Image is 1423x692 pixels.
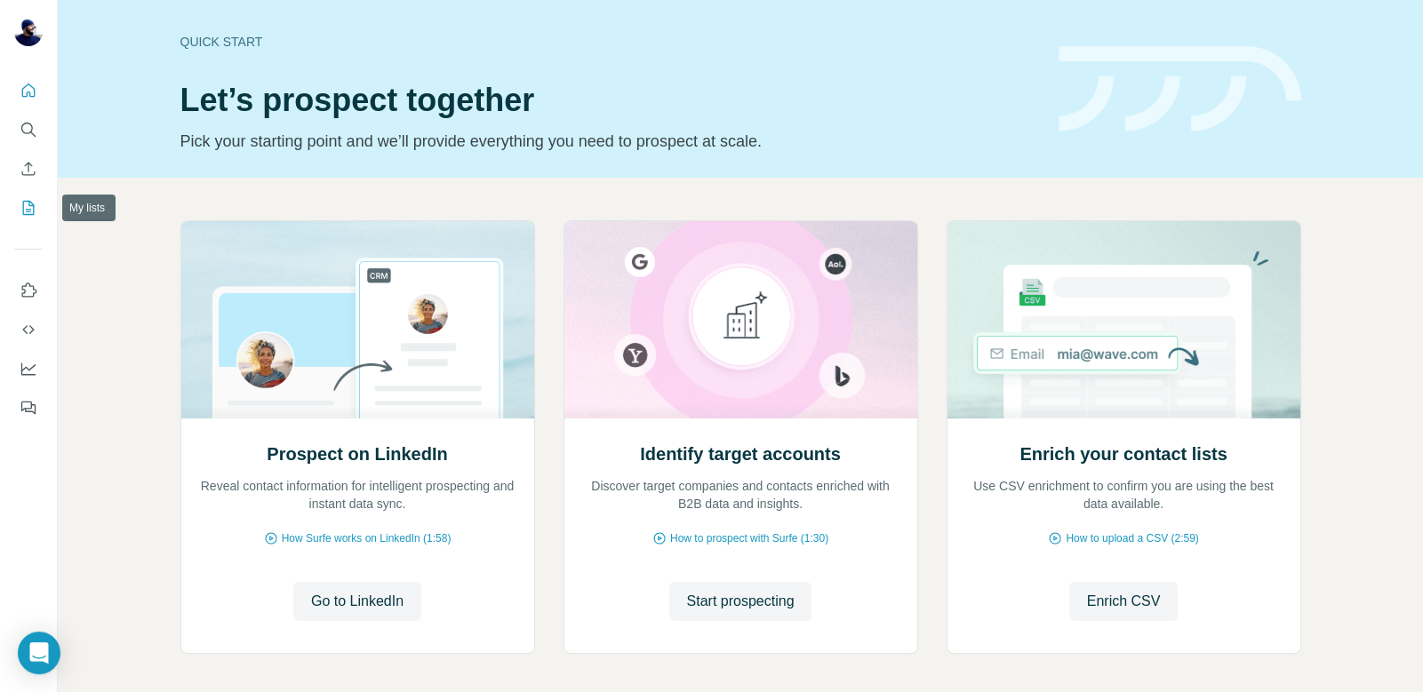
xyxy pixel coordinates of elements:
[640,441,841,466] h2: Identify target accounts
[311,591,404,612] span: Go to LinkedIn
[14,75,43,107] button: Quick start
[180,129,1037,154] p: Pick your starting point and we’ll provide everything you need to prospect at scale.
[582,477,899,513] p: Discover target companies and contacts enriched with B2B data and insights.
[267,441,447,466] h2: Prospect on LinkedIn
[687,591,795,612] span: Start prospecting
[14,314,43,346] button: Use Surfe API
[14,274,43,306] button: Use Surfe on LinkedIn
[14,353,43,385] button: Dashboard
[180,221,535,418] img: Prospect on LinkedIn
[14,114,43,146] button: Search
[14,392,43,424] button: Feedback
[180,33,1037,51] div: Quick start
[1019,441,1227,466] h2: Enrich your contact lists
[669,582,812,621] button: Start prospecting
[564,221,918,418] img: Identify target accounts
[1059,46,1301,132] img: banner
[18,632,60,674] div: Open Intercom Messenger
[293,582,421,621] button: Go to LinkedIn
[14,192,43,224] button: My lists
[965,477,1283,513] p: Use CSV enrichment to confirm you are using the best data available.
[670,530,828,546] span: How to prospect with Surfe (1:30)
[1087,591,1161,612] span: Enrich CSV
[1066,530,1198,546] span: How to upload a CSV (2:59)
[199,477,516,513] p: Reveal contact information for intelligent prospecting and instant data sync.
[1069,582,1179,621] button: Enrich CSV
[180,83,1037,118] h1: Let’s prospect together
[947,221,1301,418] img: Enrich your contact lists
[14,153,43,185] button: Enrich CSV
[282,530,452,546] span: How Surfe works on LinkedIn (1:58)
[14,18,43,46] img: Avatar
